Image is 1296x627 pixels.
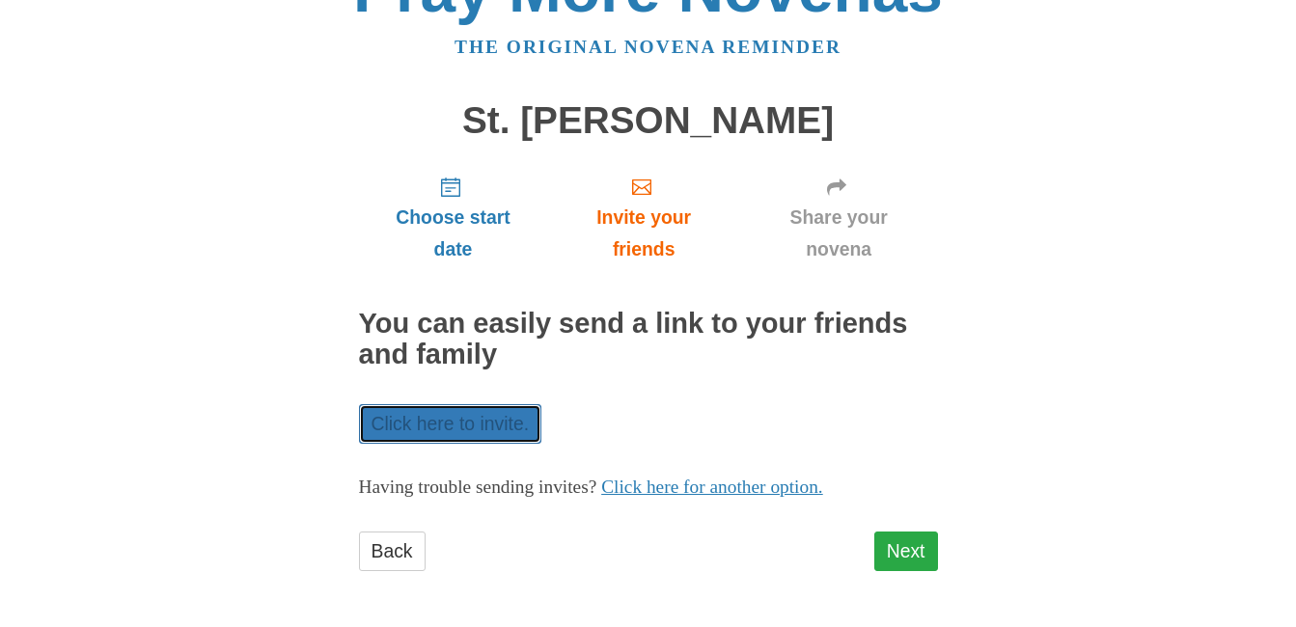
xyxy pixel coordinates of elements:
[566,202,720,265] span: Invite your friends
[359,100,938,142] h1: St. [PERSON_NAME]
[359,477,597,497] span: Having trouble sending invites?
[601,477,823,497] a: Click here for another option.
[359,532,426,571] a: Back
[378,202,529,265] span: Choose start date
[874,532,938,571] a: Next
[359,160,548,275] a: Choose start date
[359,404,542,444] a: Click here to invite.
[455,37,841,57] a: The original novena reminder
[759,202,919,265] span: Share your novena
[547,160,739,275] a: Invite your friends
[740,160,938,275] a: Share your novena
[359,309,938,370] h2: You can easily send a link to your friends and family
